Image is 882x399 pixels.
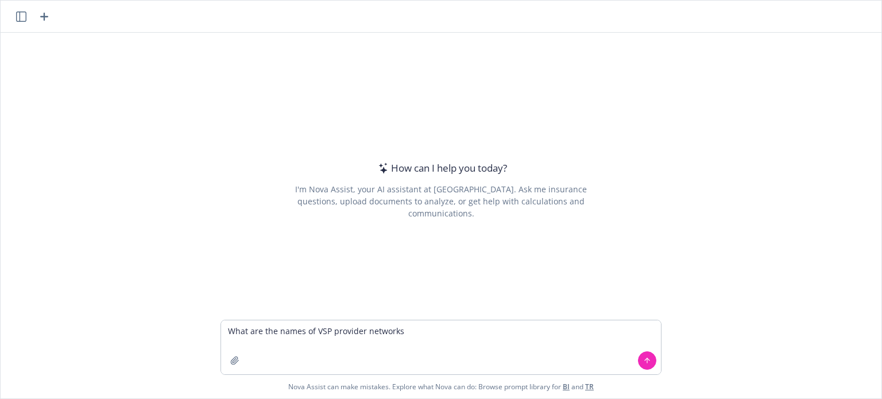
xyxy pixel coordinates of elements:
[5,375,877,398] span: Nova Assist can make mistakes. Explore what Nova can do: Browse prompt library for and
[585,382,594,392] a: TR
[221,320,661,374] textarea: What are the names of VSP provider networks
[279,183,602,219] div: I'm Nova Assist, your AI assistant at [GEOGRAPHIC_DATA]. Ask me insurance questions, upload docum...
[563,382,570,392] a: BI
[375,161,507,176] div: How can I help you today?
